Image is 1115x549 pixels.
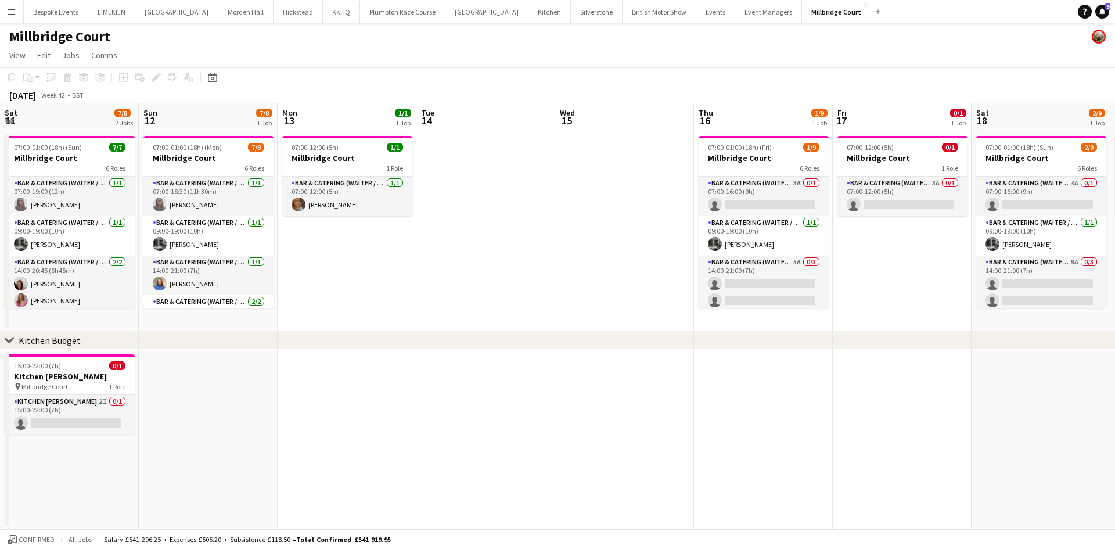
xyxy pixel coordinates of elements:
[985,143,1053,152] span: 07:00-01:00 (18h) (Sun)
[696,1,735,23] button: Events
[395,109,411,117] span: 1/1
[387,143,403,152] span: 1/1
[836,114,847,127] span: 17
[14,143,82,152] span: 07:00-01:00 (18h) (Sun)
[109,382,125,391] span: 1 Role
[395,119,411,127] div: 1 Job
[528,1,571,23] button: Kitchen
[5,256,135,312] app-card-role: Bar & Catering (Waiter / waitress)2/214:00-20:45 (6h45m)[PERSON_NAME][PERSON_NAME]
[803,143,819,152] span: 1/9
[9,50,26,60] span: View
[708,143,772,152] span: 07:00-01:00 (18h) (Fri)
[104,535,391,544] div: Salary £541 296.25 + Expenses £505.20 + Subsistence £118.50 =
[114,109,131,117] span: 7/8
[6,533,56,546] button: Confirmed
[280,114,297,127] span: 13
[19,536,55,544] span: Confirmed
[360,1,445,23] button: Plumpton Race Course
[9,89,36,101] div: [DATE]
[3,114,17,127] span: 11
[21,382,68,391] span: Millbridge Court
[72,91,84,99] div: BST
[143,136,274,308] app-job-card: 07:00-01:00 (18h) (Mon)7/8Millbridge Court6 RolesBar & Catering (Waiter / waitress)1/107:00-18:30...
[274,1,323,23] button: Hickstead
[143,295,274,351] app-card-role: Bar & Catering (Waiter / waitress)2/214:00-22:30 (8h30m)
[87,48,122,63] a: Comms
[14,361,61,370] span: 15:00-22:00 (7h)
[33,48,55,63] a: Edit
[57,48,84,63] a: Jobs
[24,1,88,23] button: Bespoke Events
[296,535,391,544] span: Total Confirmed £541 919.95
[735,1,802,23] button: Event Managers
[282,107,297,118] span: Mon
[37,50,51,60] span: Edit
[837,107,847,118] span: Fri
[143,107,157,118] span: Sun
[143,216,274,256] app-card-role: Bar & Catering (Waiter / waitress)1/109:00-19:00 (10h)[PERSON_NAME]
[5,216,135,256] app-card-role: Bar & Catering (Waiter / waitress)1/109:00-19:00 (10h)[PERSON_NAME]
[974,114,989,127] span: 18
[106,164,125,173] span: 6 Roles
[976,256,1106,329] app-card-role: Bar & Catering (Waiter / waitress)9A0/314:00-21:00 (7h)
[323,1,360,23] button: KKHQ
[976,177,1106,216] app-card-role: Bar & Catering (Waiter / waitress)4A0/107:00-16:00 (9h)
[1092,30,1106,44] app-user-avatar: Staffing Manager
[976,136,1106,308] app-job-card: 07:00-01:00 (18h) (Sun)2/9Millbridge Court6 RolesBar & Catering (Waiter / waitress)4A0/107:00-16:...
[421,107,434,118] span: Tue
[282,136,412,216] app-job-card: 07:00-12:00 (5h)1/1Millbridge Court1 RoleBar & Catering (Waiter / waitress)1/107:00-12:00 (5h)[PE...
[386,164,403,173] span: 1 Role
[5,136,135,308] app-job-card: 07:00-01:00 (18h) (Sun)7/7Millbridge Court6 RolesBar & Catering (Waiter / waitress)1/107:00-19:00...
[623,1,696,23] button: British Motor Show
[699,216,829,256] app-card-role: Bar & Catering (Waiter / waitress)1/109:00-19:00 (10h)[PERSON_NAME]
[1089,119,1105,127] div: 1 Job
[5,395,135,435] app-card-role: Kitchen [PERSON_NAME]2I0/115:00-22:00 (7h)
[951,119,966,127] div: 1 Job
[699,256,829,329] app-card-role: Bar & Catering (Waiter / waitress)5A0/314:00-21:00 (7h)
[950,109,966,117] span: 0/1
[9,28,110,45] h1: Millbridge Court
[699,136,829,308] app-job-card: 07:00-01:00 (18h) (Fri)1/9Millbridge Court6 RolesBar & Catering (Waiter / waitress)3A0/107:00-16:...
[800,164,819,173] span: 6 Roles
[1095,5,1109,19] a: 9
[244,164,264,173] span: 6 Roles
[38,91,67,99] span: Week 42
[142,114,157,127] span: 12
[976,216,1106,256] app-card-role: Bar & Catering (Waiter / waitress)1/109:00-19:00 (10h)[PERSON_NAME]
[560,107,575,118] span: Wed
[5,48,30,63] a: View
[802,1,871,23] button: Millbridge Court
[1077,164,1097,173] span: 6 Roles
[812,119,827,127] div: 1 Job
[942,143,958,152] span: 0/1
[5,354,135,435] app-job-card: 15:00-22:00 (7h)0/1Kitchen [PERSON_NAME] Millbridge Court1 RoleKitchen [PERSON_NAME]2I0/115:00-22...
[282,153,412,163] h3: Millbridge Court
[976,107,989,118] span: Sat
[837,136,967,216] app-job-card: 07:00-12:00 (5h)0/1Millbridge Court1 RoleBar & Catering (Waiter / waitress)3A0/107:00-12:00 (5h)
[1089,109,1105,117] span: 2/9
[699,107,713,118] span: Thu
[257,119,272,127] div: 1 Job
[19,335,81,346] div: Kitchen Budget
[282,177,412,216] app-card-role: Bar & Catering (Waiter / waitress)1/107:00-12:00 (5h)[PERSON_NAME]
[699,153,829,163] h3: Millbridge Court
[445,1,528,23] button: [GEOGRAPHIC_DATA]
[837,177,967,216] app-card-role: Bar & Catering (Waiter / waitress)3A0/107:00-12:00 (5h)
[66,535,94,544] span: All jobs
[88,1,135,23] button: LIMEKILN
[91,50,117,60] span: Comms
[248,143,264,152] span: 7/8
[5,153,135,163] h3: Millbridge Court
[558,114,575,127] span: 15
[5,107,17,118] span: Sat
[109,143,125,152] span: 7/7
[218,1,274,23] button: Morden Hall
[699,177,829,216] app-card-role: Bar & Catering (Waiter / waitress)3A0/107:00-16:00 (9h)
[143,153,274,163] h3: Millbridge Court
